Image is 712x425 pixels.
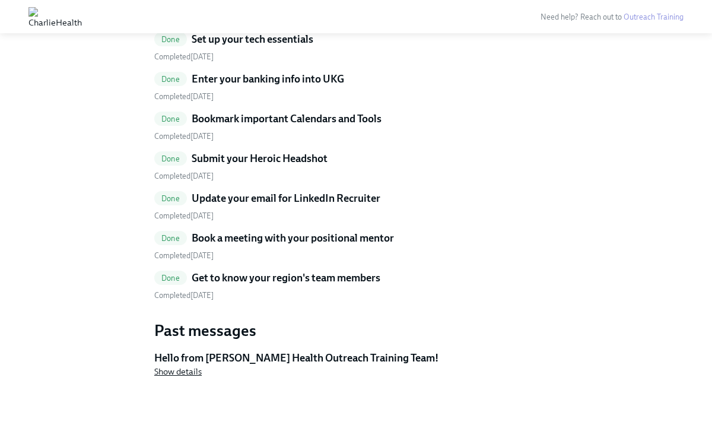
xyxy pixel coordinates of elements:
[192,72,344,86] h5: Enter your banking info into UKG
[154,191,558,221] a: DoneUpdate your email for LinkedIn Recruiter Completed[DATE]
[154,274,187,283] span: Done
[192,191,380,205] h5: Update your email for LinkedIn Recruiter
[154,291,214,300] span: Tuesday, September 23rd 2025, 4:34 pm
[154,154,187,163] span: Done
[154,92,214,101] span: Monday, September 22nd 2025, 10:56 am
[154,234,187,243] span: Done
[154,366,202,378] button: Show details
[28,7,82,26] img: CharlieHealth
[192,32,313,46] h5: Set up your tech essentials
[154,52,214,61] span: Tuesday, September 23rd 2025, 3:38 pm
[192,112,382,126] h5: Bookmark important Calendars and Tools
[154,172,214,180] span: Tuesday, September 23rd 2025, 3:38 pm
[154,72,558,102] a: DoneEnter your banking info into UKG Completed[DATE]
[624,12,684,21] a: Outreach Training
[154,32,558,62] a: DoneSet up your tech essentials Completed[DATE]
[541,12,684,21] span: Need help? Reach out to
[192,231,394,245] h5: Book a meeting with your positional mentor
[154,194,187,203] span: Done
[154,211,214,220] span: Tuesday, September 23rd 2025, 3:51 pm
[192,151,328,166] h5: Submit your Heroic Headshot
[154,112,558,142] a: DoneBookmark important Calendars and Tools Completed[DATE]
[154,132,214,141] span: Tuesday, September 23rd 2025, 3:38 pm
[154,115,187,123] span: Done
[154,35,187,44] span: Done
[154,271,558,301] a: DoneGet to know your region's team members Completed[DATE]
[154,231,558,261] a: DoneBook a meeting with your positional mentor Completed[DATE]
[154,351,558,365] h5: Hello from [PERSON_NAME] Health Outreach Training Team!
[154,75,187,84] span: Done
[154,151,558,182] a: DoneSubmit your Heroic Headshot Completed[DATE]
[154,251,214,260] span: Tuesday, September 23rd 2025, 3:46 pm
[154,320,558,341] h3: Past messages
[192,271,380,285] h5: Get to know your region's team members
